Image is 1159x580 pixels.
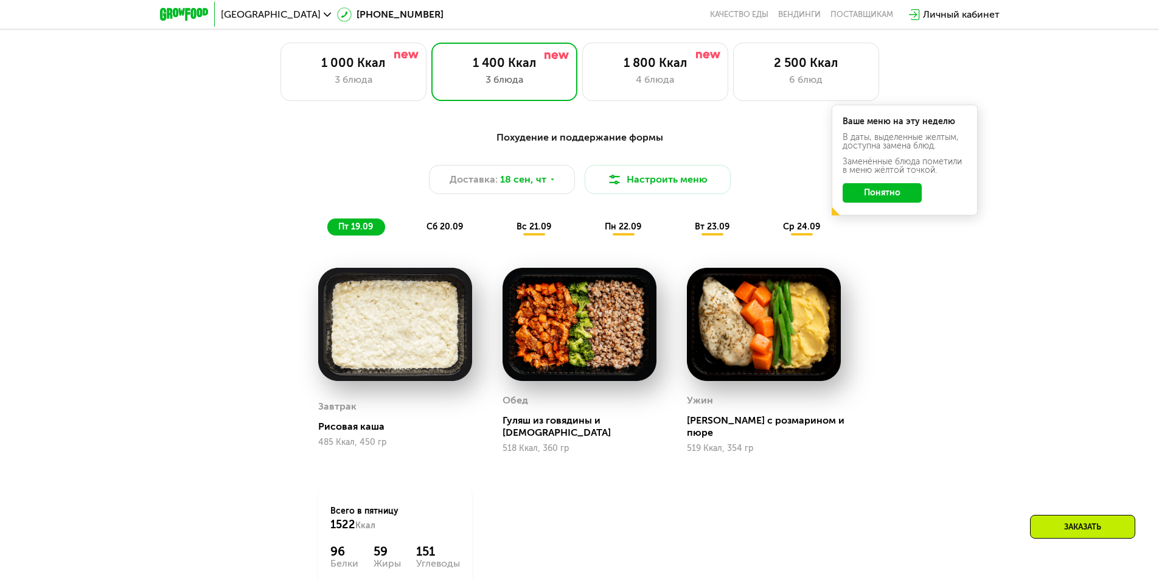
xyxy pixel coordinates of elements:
[374,544,401,559] div: 59
[330,559,358,568] div: Белки
[444,55,565,70] div: 1 400 Ккал
[595,72,715,87] div: 4 блюда
[330,518,355,531] span: 1522
[605,222,641,232] span: пн 22.09
[595,55,715,70] div: 1 800 Ккал
[695,222,729,232] span: вт 23.09
[517,222,551,232] span: вс 21.09
[843,183,922,203] button: Понятно
[687,414,851,439] div: [PERSON_NAME] с розмарином и пюре
[337,7,444,22] a: [PHONE_NUMBER]
[923,7,1000,22] div: Личный кабинет
[318,397,357,416] div: Завтрак
[503,414,666,439] div: Гуляш из говядины и [DEMOGRAPHIC_DATA]
[843,158,967,175] div: Заменённые блюда пометили в меню жёлтой точкой.
[450,172,498,187] span: Доставка:
[783,222,820,232] span: ср 24.09
[843,133,967,150] div: В даты, выделенные желтым, доступна замена блюд.
[374,559,401,568] div: Жиры
[318,438,472,447] div: 485 Ккал, 450 гр
[293,72,414,87] div: 3 блюда
[778,10,821,19] a: Вендинги
[585,165,731,194] button: Настроить меню
[318,421,482,433] div: Рисовая каша
[1030,515,1135,539] div: Заказать
[444,72,565,87] div: 3 блюда
[416,544,460,559] div: 151
[221,10,321,19] span: [GEOGRAPHIC_DATA]
[687,391,713,410] div: Ужин
[330,544,358,559] div: 96
[338,222,373,232] span: пт 19.09
[426,222,463,232] span: сб 20.09
[843,117,967,126] div: Ваше меню на эту неделю
[746,72,866,87] div: 6 блюд
[503,391,528,410] div: Обед
[330,505,460,532] div: Всего в пятницу
[500,172,546,187] span: 18 сен, чт
[746,55,866,70] div: 2 500 Ккал
[830,10,893,19] div: поставщикам
[710,10,768,19] a: Качество еды
[355,520,375,531] span: Ккал
[293,55,414,70] div: 1 000 Ккал
[416,559,460,568] div: Углеводы
[687,444,841,453] div: 519 Ккал, 354 гр
[220,130,940,145] div: Похудение и поддержание формы
[503,444,656,453] div: 518 Ккал, 360 гр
